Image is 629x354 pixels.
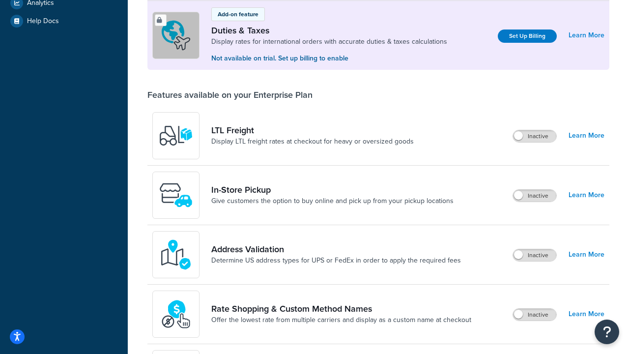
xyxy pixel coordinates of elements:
label: Inactive [513,190,556,202]
a: Learn More [569,248,604,262]
label: Inactive [513,130,556,142]
a: Display rates for international orders with accurate duties & taxes calculations [211,37,447,47]
div: Features available on your Enterprise Plan [147,89,313,100]
img: y79ZsPf0fXUFUhFXDzUgf+ktZg5F2+ohG75+v3d2s1D9TjoU8PiyCIluIjV41seZevKCRuEjTPPOKHJsQcmKCXGdfprl3L4q7... [159,118,193,153]
img: icon-duo-feat-rate-shopping-ecdd8bed.png [159,297,193,331]
a: Duties & Taxes [211,25,447,36]
p: Add-on feature [218,10,258,19]
span: Help Docs [27,17,59,26]
a: In-Store Pickup [211,184,454,195]
a: Learn More [569,307,604,321]
img: wfgcfpwTIucLEAAAAASUVORK5CYII= [159,178,193,212]
a: Learn More [569,188,604,202]
a: Display LTL freight rates at checkout for heavy or oversized goods [211,137,414,147]
a: Rate Shopping & Custom Method Names [211,303,471,314]
label: Inactive [513,249,556,261]
a: Determine US address types for UPS or FedEx in order to apply the required fees [211,256,461,265]
a: LTL Freight [211,125,414,136]
a: Learn More [569,129,604,143]
label: Inactive [513,309,556,321]
a: Help Docs [7,12,120,30]
a: Address Validation [211,244,461,255]
img: kIG8fy0lQAAAABJRU5ErkJggg== [159,237,193,272]
button: Open Resource Center [595,320,619,344]
a: Give customers the option to buy online and pick up from your pickup locations [211,196,454,206]
a: Offer the lowest rate from multiple carriers and display as a custom name at checkout [211,315,471,325]
a: Learn More [569,29,604,42]
a: Set Up Billing [498,29,557,43]
p: Not available on trial. Set up billing to enable [211,53,447,64]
